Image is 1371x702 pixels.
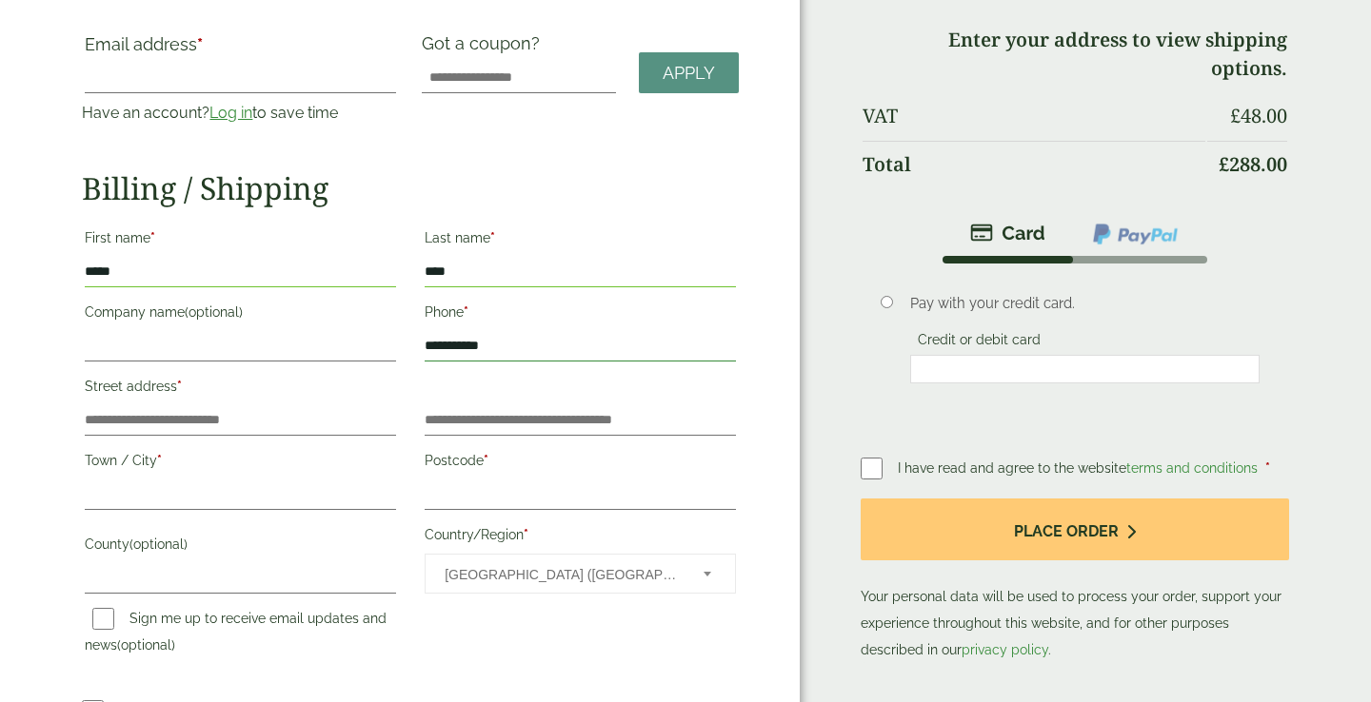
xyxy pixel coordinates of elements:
[445,555,678,595] span: United Kingdom (UK)
[185,304,243,320] span: (optional)
[490,230,495,245] abbr: required
[863,141,1205,187] th: Total
[663,63,715,84] span: Apply
[1265,460,1270,476] abbr: required
[464,304,468,320] abbr: required
[425,299,736,331] label: Phone
[85,224,396,257] label: First name
[1230,103,1241,128] span: £
[82,170,739,206] h2: Billing / Shipping
[425,447,736,479] label: Postcode
[1091,222,1180,246] img: ppcp-gateway.png
[85,299,396,331] label: Company name
[863,17,1287,91] td: Enter your address to view shipping options.
[1230,103,1287,128] bdi: 48.00
[910,332,1048,353] label: Credit or debit card
[861,498,1289,663] p: Your personal data will be used to process your order, support your experience throughout this we...
[863,93,1205,139] th: VAT
[861,498,1289,560] button: Place order
[484,453,488,468] abbr: required
[425,224,736,257] label: Last name
[1219,151,1287,177] bdi: 288.00
[129,536,188,552] span: (optional)
[177,379,182,394] abbr: required
[425,554,736,594] span: Country/Region
[157,453,162,468] abbr: required
[85,611,387,658] label: Sign me up to receive email updates and news
[910,293,1260,314] p: Pay with your credit card.
[970,222,1045,244] img: stripe.png
[425,521,736,554] label: Country/Region
[85,373,396,405] label: Street address
[1126,460,1258,476] a: terms and conditions
[1219,151,1229,177] span: £
[916,361,1254,378] iframe: Secure card payment input frame
[962,642,1048,657] a: privacy policy
[197,34,203,54] abbr: required
[82,102,399,125] p: Have an account? to save time
[422,33,547,63] label: Got a coupon?
[85,531,396,563] label: County
[85,36,396,63] label: Email address
[898,460,1262,476] span: I have read and agree to the website
[150,230,155,245] abbr: required
[524,527,528,542] abbr: required
[92,608,114,630] input: Sign me up to receive email updates and news(optional)
[209,104,252,122] a: Log in
[117,637,175,653] span: (optional)
[85,447,396,479] label: Town / City
[639,52,739,93] a: Apply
